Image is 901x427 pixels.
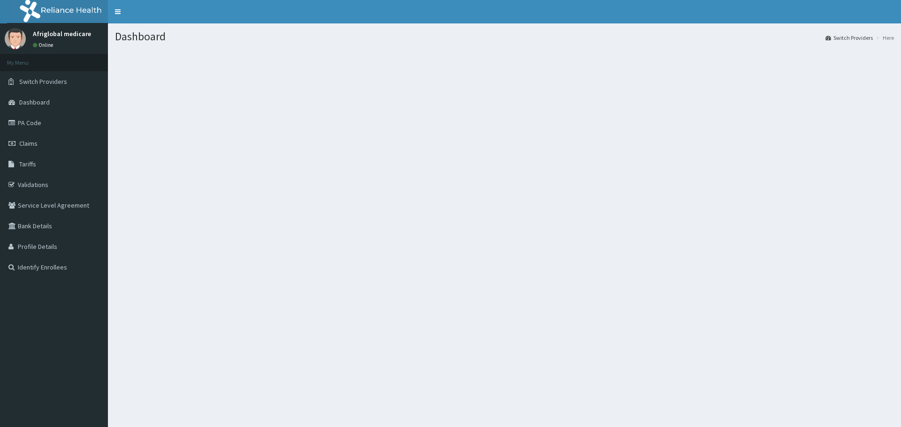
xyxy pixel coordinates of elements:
[19,77,67,86] span: Switch Providers
[5,28,26,49] img: User Image
[33,30,91,37] p: Afriglobal medicare
[825,34,873,42] a: Switch Providers
[19,98,50,106] span: Dashboard
[115,30,894,43] h1: Dashboard
[33,42,55,48] a: Online
[19,139,38,148] span: Claims
[19,160,36,168] span: Tariffs
[874,34,894,42] li: Here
